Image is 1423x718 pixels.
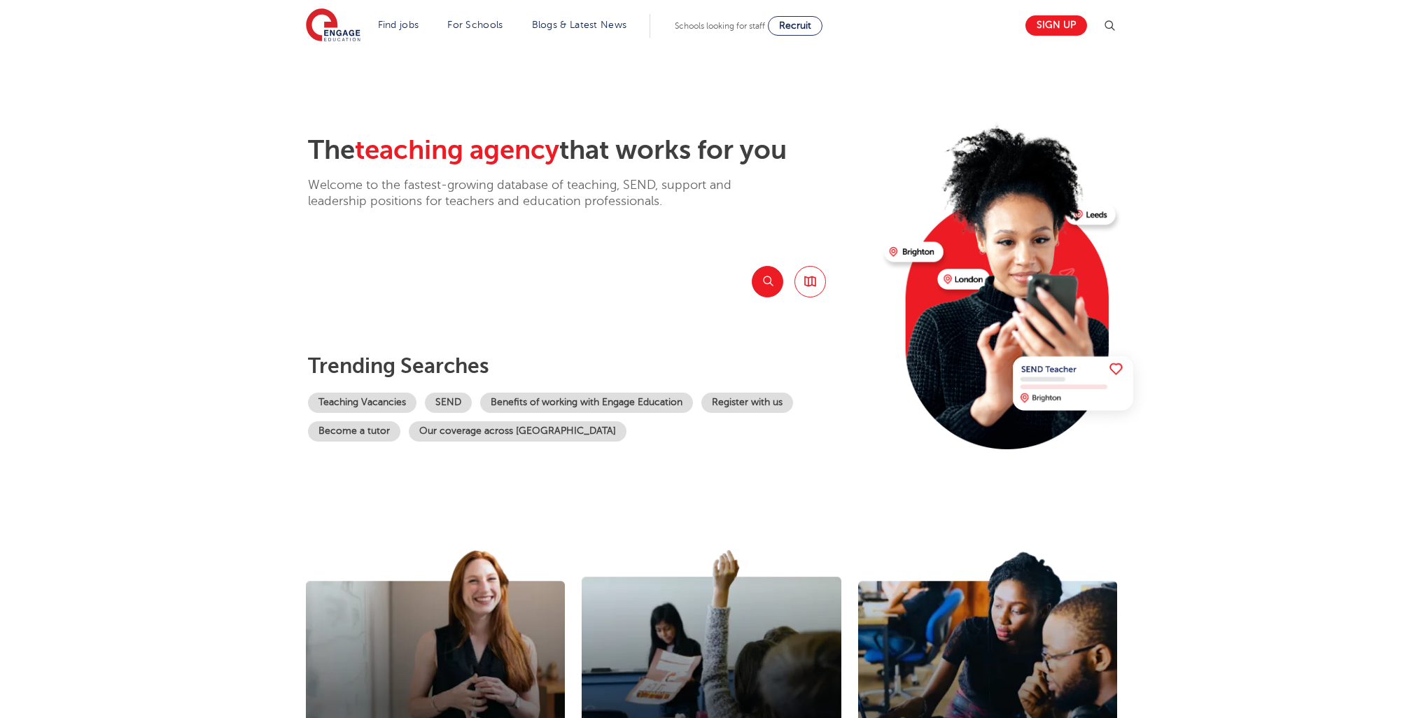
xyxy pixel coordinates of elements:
a: Teaching Vacancies [308,393,416,413]
a: Benefits of working with Engage Education [480,393,693,413]
button: Search [752,266,783,297]
a: Register with us [701,393,793,413]
h2: The that works for you [308,134,873,167]
a: Sign up [1025,15,1087,36]
a: Blogs & Latest News [532,20,627,30]
span: Recruit [779,20,811,31]
img: Engage Education [306,8,360,43]
a: SEND [425,393,472,413]
a: Our coverage across [GEOGRAPHIC_DATA] [409,421,626,442]
p: Trending searches [308,353,873,379]
a: Become a tutor [308,421,400,442]
a: For Schools [447,20,503,30]
a: Find jobs [378,20,419,30]
p: Welcome to the fastest-growing database of teaching, SEND, support and leadership positions for t... [308,177,770,210]
span: Schools looking for staff [675,21,765,31]
a: Recruit [768,16,822,36]
span: teaching agency [355,135,559,165]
